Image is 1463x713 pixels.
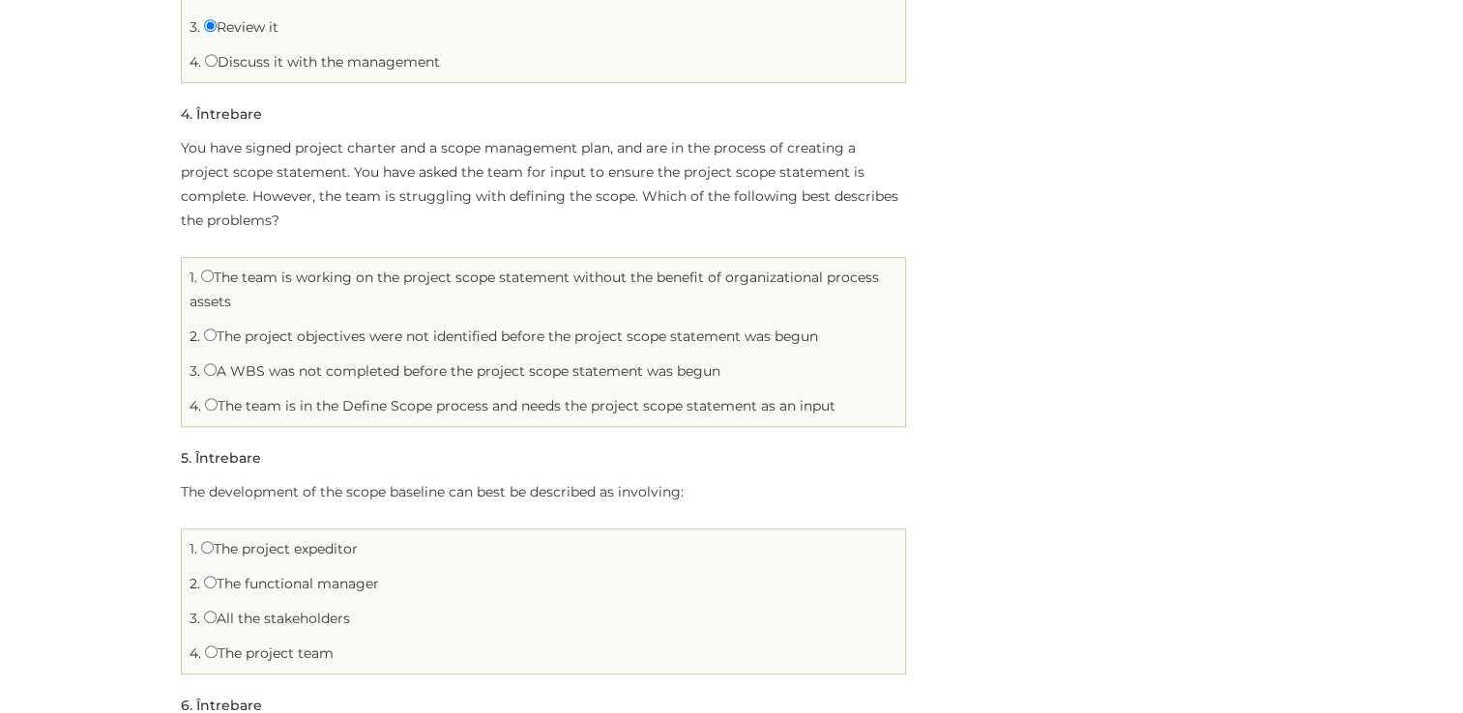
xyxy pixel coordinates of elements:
input: A WBS was not completed before the project scope statement was begun [204,363,217,376]
input: The functional manager [204,576,217,588]
label: The functional manager [204,575,379,592]
span: 1. [190,269,197,286]
h5: . Întrebare [181,699,262,713]
label: The project objectives were not identified before the project scope statement was begun [204,328,818,345]
label: The team is working on the project scope statement without the benefit of organizational process ... [190,269,879,310]
label: The project expeditor [201,540,358,557]
label: The team is in the Define Scope process and needs the project scope statement as an input [205,397,835,414]
input: The project objectives were not identified before the project scope statement was begun [204,328,217,341]
span: 5 [181,449,189,467]
span: 3. [190,610,200,627]
p: You have signed project charter and a scope management plan, and are in the process of creating a... [181,136,906,233]
p: The development of the scope baseline can best be described as involving: [181,480,906,504]
span: 4. [190,53,201,71]
label: A WBS was not completed before the project scope statement was begun [204,362,720,380]
input: All the stakeholders [204,611,217,623]
span: 3. [190,362,200,380]
label: Discuss it with the management [205,53,440,71]
h5: . Întrebare [181,107,262,122]
input: The team is in the Define Scope process and needs the project scope statement as an input [205,398,218,411]
input: The project team [205,645,218,658]
span: 4 [181,105,190,123]
span: 3. [190,18,200,36]
span: 2. [190,575,200,592]
span: 1. [190,540,197,557]
span: 4. [190,397,201,414]
label: Review it [204,18,278,36]
input: The project expeditor [201,541,214,554]
label: The project team [205,644,334,662]
span: 4. [190,644,201,662]
input: The team is working on the project scope statement without the benefit of organizational process ... [201,270,214,282]
input: Discuss it with the management [205,54,218,67]
h5: . Întrebare [181,451,261,466]
span: 2. [190,328,200,345]
label: All the stakeholders [204,610,350,627]
input: Review it [204,19,217,32]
